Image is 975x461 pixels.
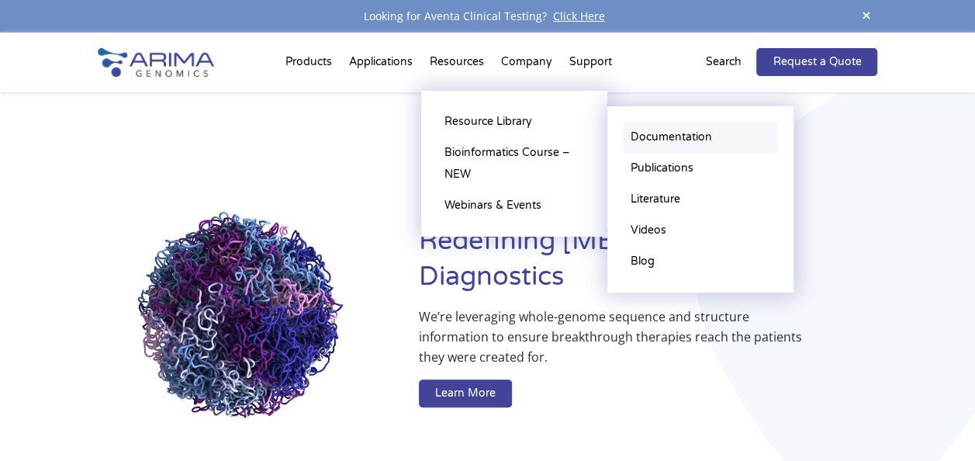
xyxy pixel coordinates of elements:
a: Resource Library [437,106,592,137]
a: Videos [623,215,778,246]
p: Search [705,52,741,72]
p: We’re leveraging whole-genome sequence and structure information to ensure breakthrough therapies... [419,307,815,380]
h1: Redefining [MEDICAL_DATA] Diagnostics [419,224,877,307]
a: Publications [623,153,778,184]
div: Looking for Aventa Clinical Testing? [98,6,878,26]
a: Webinars & Events [437,190,592,221]
a: Blog [623,246,778,277]
a: Click Here [547,9,611,23]
iframe: Chat Widget [897,386,975,461]
a: Learn More [419,380,512,407]
a: Documentation [623,122,778,153]
img: Arima-Genomics-logo [98,48,214,77]
a: Request a Quote [756,48,877,76]
a: Bioinformatics Course – NEW [437,137,592,190]
a: Literature [623,184,778,215]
